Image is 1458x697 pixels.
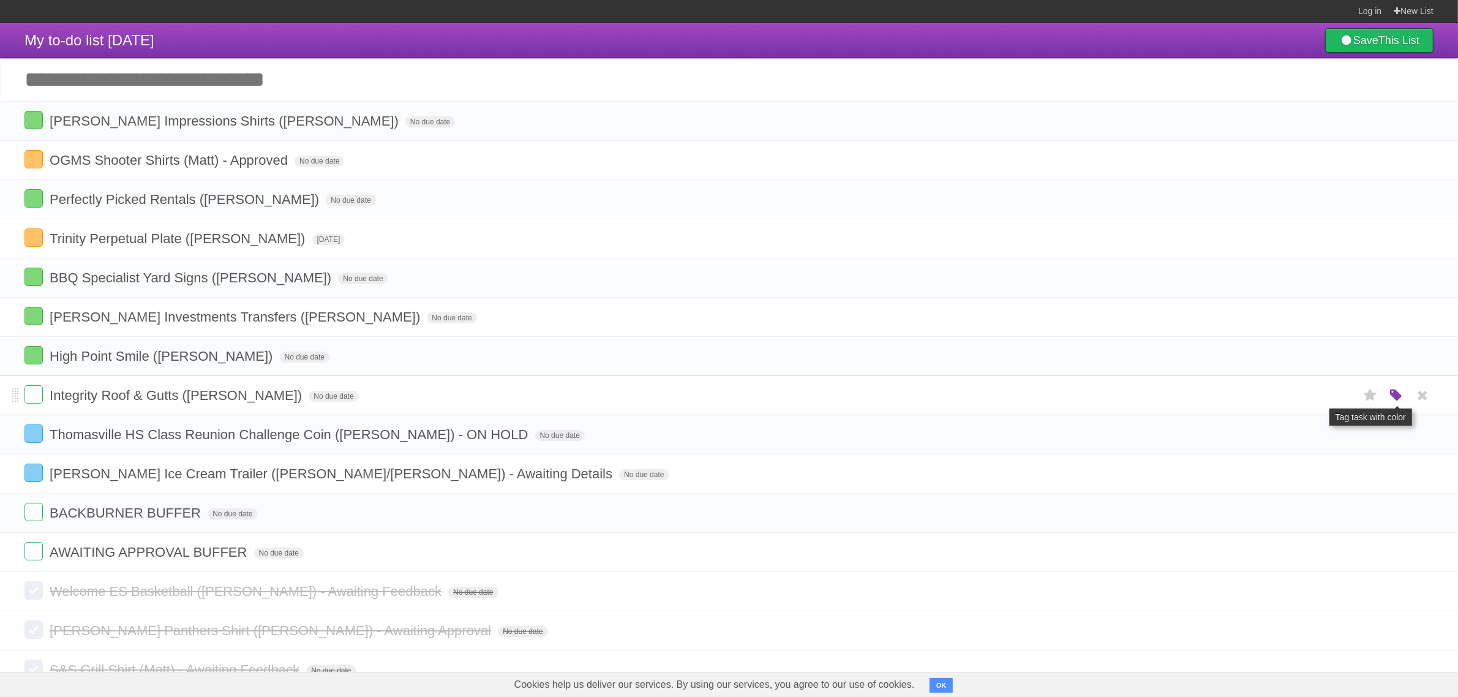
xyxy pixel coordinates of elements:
label: Star task [1359,385,1382,405]
b: This List [1378,34,1419,47]
label: Done [24,424,43,443]
button: OK [930,678,953,693]
label: Done [24,503,43,521]
span: [DATE] [312,234,345,245]
span: No due date [619,469,669,480]
span: Perfectly Picked Rentals ([PERSON_NAME]) [50,192,322,207]
label: Done [24,385,43,404]
span: No due date [295,156,344,167]
label: Done [24,307,43,325]
span: No due date [498,626,547,637]
span: S&S Grill Shirt (Matt) - Awaiting Feedback [50,662,302,677]
label: Done [24,542,43,560]
span: BACKBURNER BUFFER [50,505,204,521]
span: No due date [427,312,476,323]
span: Cookies help us deliver our services. By using our services, you agree to our use of cookies. [502,673,927,697]
span: OGMS Shooter Shirts (Matt) - Approved [50,153,291,168]
span: AWAITING APPROVAL BUFFER [50,544,250,560]
a: SaveThis List [1325,28,1434,53]
span: No due date [208,508,257,519]
label: Done [24,620,43,639]
label: Done [24,150,43,168]
span: No due date [280,352,329,363]
span: No due date [306,665,356,676]
span: High Point Smile ([PERSON_NAME]) [50,348,276,364]
span: [PERSON_NAME] Investments Transfers ([PERSON_NAME]) [50,309,423,325]
span: BBQ Specialist Yard Signs ([PERSON_NAME]) [50,270,334,285]
span: No due date [405,116,455,127]
span: Thomasville HS Class Reunion Challenge Coin ([PERSON_NAME]) - ON HOLD [50,427,531,442]
span: No due date [309,391,358,402]
span: Trinity Perpetual Plate ([PERSON_NAME]) [50,231,308,246]
label: Done [24,228,43,247]
span: No due date [326,195,375,206]
label: Done [24,189,43,208]
label: Done [24,660,43,678]
label: Done [24,346,43,364]
span: No due date [448,587,498,598]
span: [PERSON_NAME] Impressions Shirts ([PERSON_NAME]) [50,113,402,129]
label: Done [24,464,43,482]
span: Welcome ES Basketball ([PERSON_NAME]) - Awaiting Feedback [50,584,445,599]
span: Integrity Roof & Gutts ([PERSON_NAME]) [50,388,305,403]
span: [PERSON_NAME] Ice Cream Trailer ([PERSON_NAME]/[PERSON_NAME]) - Awaiting Details [50,466,615,481]
span: No due date [338,273,388,284]
label: Done [24,111,43,129]
span: My to-do list [DATE] [24,32,154,48]
label: Done [24,268,43,286]
span: No due date [535,430,585,441]
span: No due date [254,548,304,559]
label: Done [24,581,43,600]
span: [PERSON_NAME] Panthers Shirt ([PERSON_NAME]) - Awaiting Approval [50,623,494,638]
